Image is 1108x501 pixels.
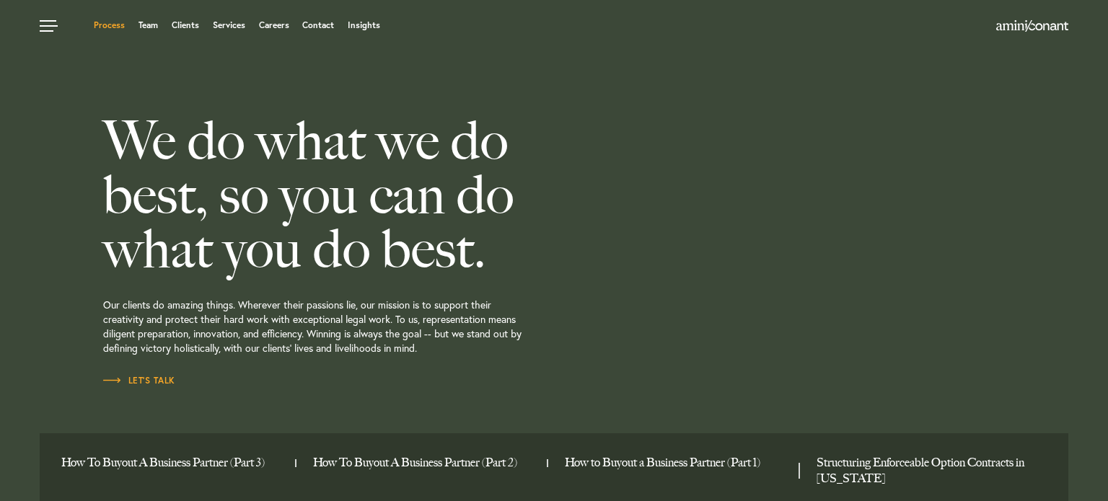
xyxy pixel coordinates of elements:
a: Process [94,21,125,30]
a: Team [138,21,158,30]
p: Our clients do amazing things. Wherever their passions lie, our mission is to support their creat... [103,276,636,373]
a: Let’s Talk [103,373,175,388]
img: Amini & Conant [996,20,1068,32]
a: Clients [172,21,199,30]
a: Careers [259,21,289,30]
a: How To Buyout A Business Partner (Part 3) [61,455,284,471]
a: Insights [348,21,380,30]
a: Contact [302,21,334,30]
a: How to Buyout a Business Partner (Part 1) [565,455,788,471]
h2: We do what we do best, so you can do what you do best. [103,114,636,276]
a: Structuring Enforceable Option Contracts in Texas [817,455,1039,487]
span: Let’s Talk [103,376,175,385]
a: Services [213,21,245,30]
a: How To Buyout A Business Partner (Part 2) [313,455,536,471]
